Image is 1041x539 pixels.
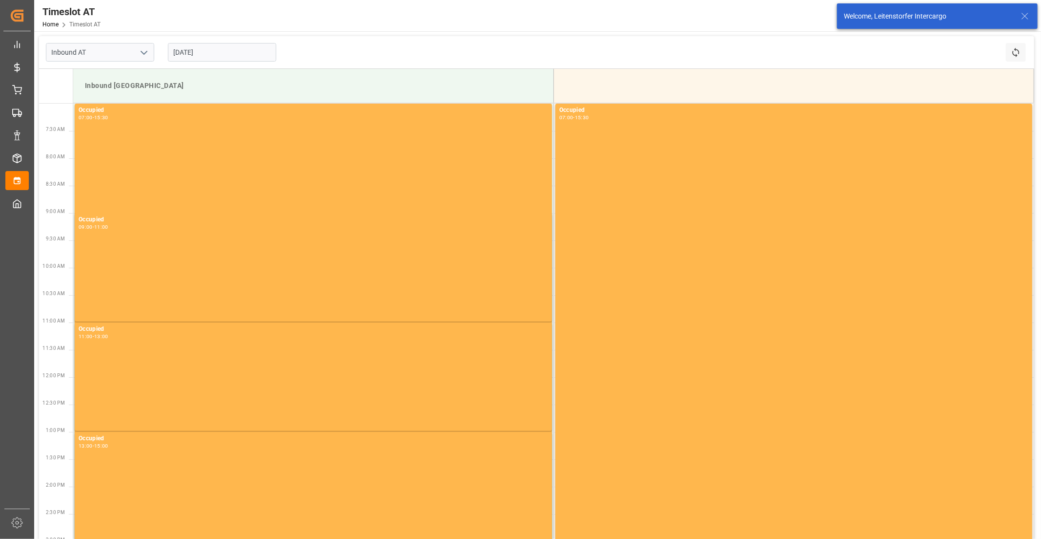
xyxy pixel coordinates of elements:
div: 15:00 [94,444,108,448]
div: Inbound [GEOGRAPHIC_DATA] [81,77,546,95]
button: open menu [136,45,151,60]
div: Occupied [559,106,1028,115]
div: - [93,444,94,448]
div: 09:00 [79,225,93,229]
div: 11:00 [79,334,93,339]
div: Occupied [79,215,548,225]
a: Home [42,21,59,28]
div: 07:00 [79,115,93,120]
div: 13:00 [94,334,108,339]
div: Timeslot AT [42,4,101,19]
span: 2:00 PM [46,482,65,488]
div: - [93,225,94,229]
input: Type to search/select [46,43,154,62]
span: 12:00 PM [42,373,65,378]
div: - [573,115,574,120]
div: 15:30 [94,115,108,120]
span: 9:30 AM [46,236,65,241]
input: DD.MM.YYYY [168,43,276,62]
span: 10:30 AM [42,291,65,296]
span: 1:00 PM [46,428,65,433]
span: 8:30 AM [46,181,65,187]
span: 7:30 AM [46,127,65,132]
div: Occupied [79,434,548,444]
div: - [93,334,94,339]
div: 11:00 [94,225,108,229]
div: 15:30 [575,115,589,120]
div: Welcome, Leitenstorfer Intercargo [844,11,1012,22]
div: Occupied [79,106,548,115]
div: 07:00 [559,115,573,120]
div: - [93,115,94,120]
span: 11:00 AM [42,318,65,323]
div: 13:00 [79,444,93,448]
span: 1:30 PM [46,455,65,460]
span: 12:30 PM [42,400,65,406]
span: 9:00 AM [46,209,65,214]
span: 8:00 AM [46,154,65,159]
span: 11:30 AM [42,345,65,351]
div: Occupied [79,324,548,334]
span: 2:30 PM [46,510,65,515]
span: 10:00 AM [42,263,65,269]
